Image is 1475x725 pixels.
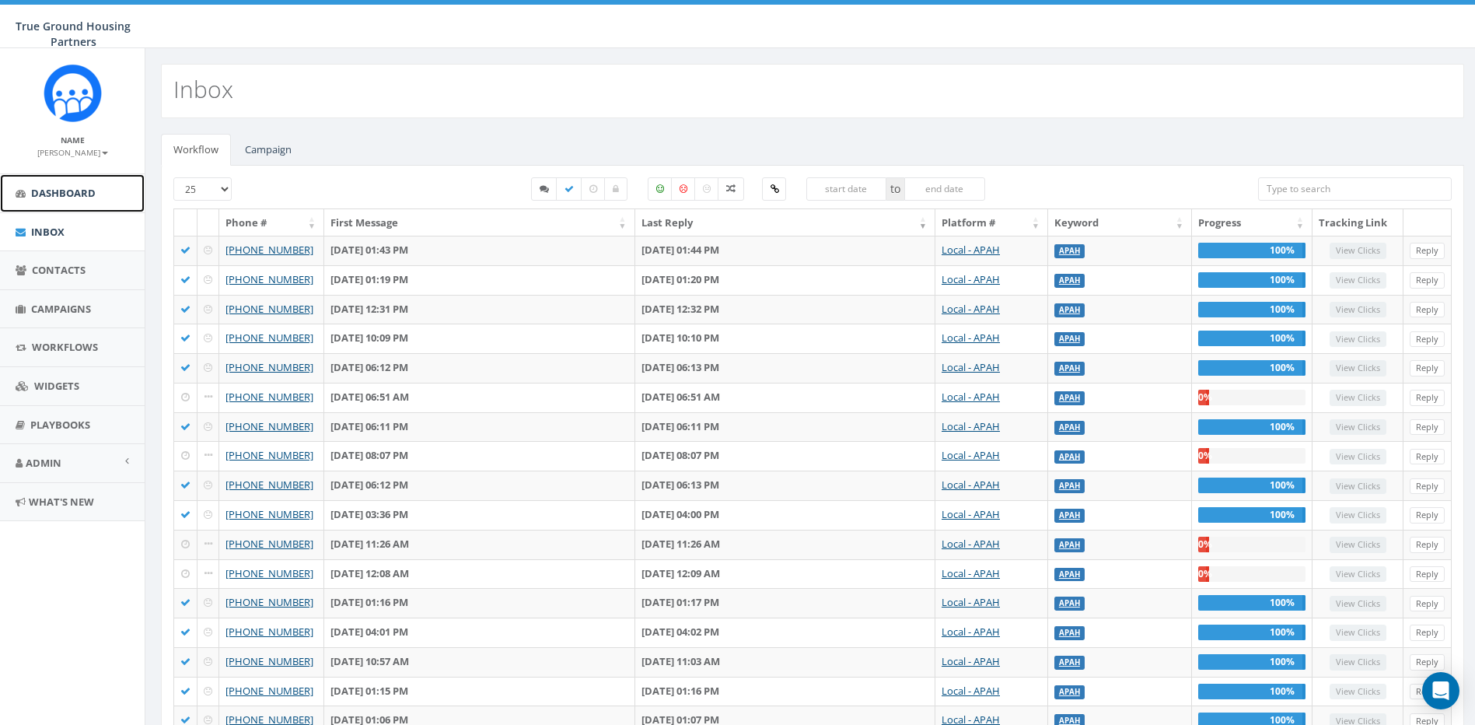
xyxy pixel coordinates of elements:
[942,537,1000,551] a: Local - APAH
[942,654,1000,668] a: Local - APAH
[1410,478,1445,495] a: Reply
[16,19,131,49] span: True Ground Housing Partners
[1410,537,1445,553] a: Reply
[635,209,935,236] th: Last Reply: activate to sort column ascending
[718,177,744,201] label: Mixed
[324,353,635,383] td: [DATE] 06:12 PM
[942,243,1000,257] a: Local - APAH
[635,412,935,442] td: [DATE] 06:11 PM
[225,625,313,639] a: [PHONE_NUMBER]
[1410,566,1445,583] a: Reply
[1059,393,1080,403] a: APAH
[225,684,313,698] a: [PHONE_NUMBER]
[324,618,635,647] td: [DATE] 04:01 PM
[32,340,98,354] span: Workflows
[324,295,635,324] td: [DATE] 12:31 PM
[37,147,108,158] small: [PERSON_NAME]
[1059,451,1080,461] a: APAH
[942,419,1000,433] a: Local - APAH
[324,265,635,295] td: [DATE] 01:19 PM
[1312,209,1403,236] th: Tracking Link
[806,177,887,201] input: start date
[1410,360,1445,377] a: Reply
[1198,566,1209,582] div: 0%
[635,647,935,677] td: [DATE] 11:03 AM
[694,177,719,201] label: Neutral
[1059,628,1080,638] a: APAH
[324,324,635,353] td: [DATE] 10:09 PM
[31,225,65,239] span: Inbox
[1059,334,1080,344] a: APAH
[1422,672,1459,709] div: Open Intercom Messenger
[1410,243,1445,259] a: Reply
[942,478,1000,492] a: Local - APAH
[671,177,696,201] label: Negative
[225,302,313,316] a: [PHONE_NUMBER]
[324,383,635,412] td: [DATE] 06:51 AM
[1198,684,1305,699] div: 100%
[635,471,935,500] td: [DATE] 06:13 PM
[942,331,1000,345] a: Local - APAH
[1059,687,1080,697] a: APAH
[1410,419,1445,436] a: Reply
[1258,177,1452,201] input: Type to search
[225,390,313,404] a: [PHONE_NUMBER]
[32,263,86,277] span: Contacts
[1198,507,1305,523] div: 100%
[1059,363,1080,373] a: APAH
[1198,478,1305,493] div: 100%
[31,302,91,316] span: Campaigns
[935,209,1048,236] th: Platform #: activate to sort column ascending
[942,302,1000,316] a: Local - APAH
[225,537,313,551] a: [PHONE_NUMBER]
[324,441,635,471] td: [DATE] 08:07 PM
[635,530,935,559] td: [DATE] 11:26 AM
[29,495,94,509] span: What's New
[1198,360,1305,376] div: 100%
[324,588,635,618] td: [DATE] 01:16 PM
[1048,209,1192,236] th: Keyword: activate to sort column ascending
[324,412,635,442] td: [DATE] 06:11 PM
[1198,390,1209,405] div: 0%
[1059,422,1080,433] a: APAH
[225,243,313,257] a: [PHONE_NUMBER]
[225,654,313,668] a: [PHONE_NUMBER]
[324,677,635,706] td: [DATE] 01:15 PM
[1410,596,1445,612] a: Reply
[1198,595,1305,611] div: 100%
[1410,449,1445,465] a: Reply
[225,272,313,286] a: [PHONE_NUMBER]
[1198,272,1305,288] div: 100%
[942,684,1000,698] a: Local - APAH
[1059,246,1080,256] a: APAH
[1059,510,1080,520] a: APAH
[219,209,324,236] th: Phone #: activate to sort column ascending
[173,76,233,102] h2: Inbox
[324,500,635,530] td: [DATE] 03:36 PM
[225,566,313,580] a: [PHONE_NUMBER]
[635,559,935,589] td: [DATE] 12:09 AM
[635,500,935,530] td: [DATE] 04:00 PM
[37,145,108,159] a: [PERSON_NAME]
[942,272,1000,286] a: Local - APAH
[1410,625,1445,641] a: Reply
[1059,481,1080,491] a: APAH
[942,507,1000,521] a: Local - APAH
[1410,331,1445,348] a: Reply
[635,324,935,353] td: [DATE] 10:10 PM
[762,177,786,201] label: Clicked
[635,383,935,412] td: [DATE] 06:51 AM
[942,448,1000,462] a: Local - APAH
[886,177,904,201] span: to
[1198,331,1305,346] div: 100%
[225,478,313,492] a: [PHONE_NUMBER]
[31,186,96,200] span: Dashboard
[904,177,985,201] input: end date
[232,134,304,166] a: Campaign
[635,677,935,706] td: [DATE] 01:16 PM
[581,177,606,201] label: Expired
[26,456,61,470] span: Admin
[1059,598,1080,608] a: APAH
[531,177,557,201] label: Started
[1198,419,1305,435] div: 100%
